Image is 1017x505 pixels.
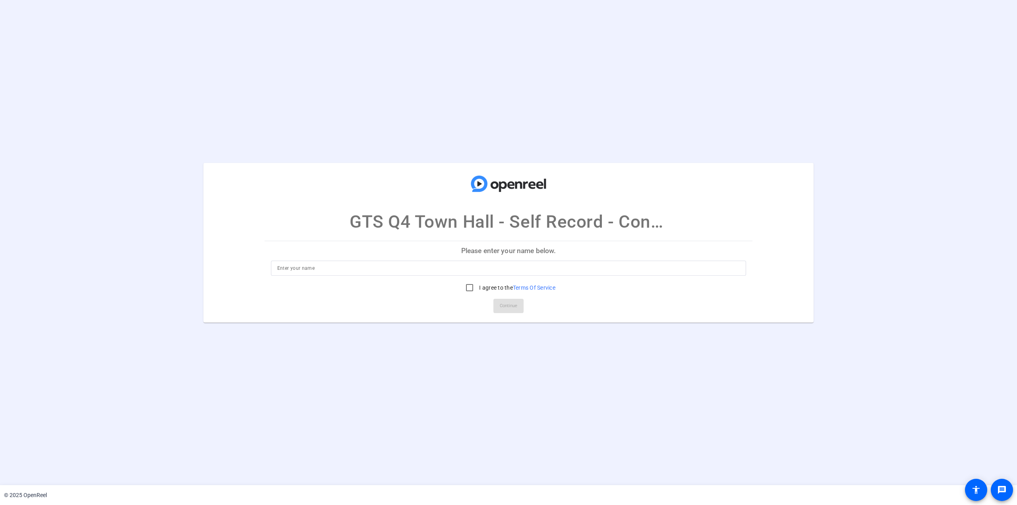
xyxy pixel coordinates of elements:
input: Enter your name [277,263,740,273]
p: Please enter your name below. [265,241,753,260]
mat-icon: accessibility [971,485,981,495]
a: Terms Of Service [513,284,555,291]
img: company-logo [469,170,548,197]
mat-icon: message [997,485,1007,495]
div: © 2025 OpenReel [4,491,47,499]
label: I agree to the [478,284,555,292]
p: GTS Q4 Town Hall - Self Record - Congrats Associat [350,209,667,235]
